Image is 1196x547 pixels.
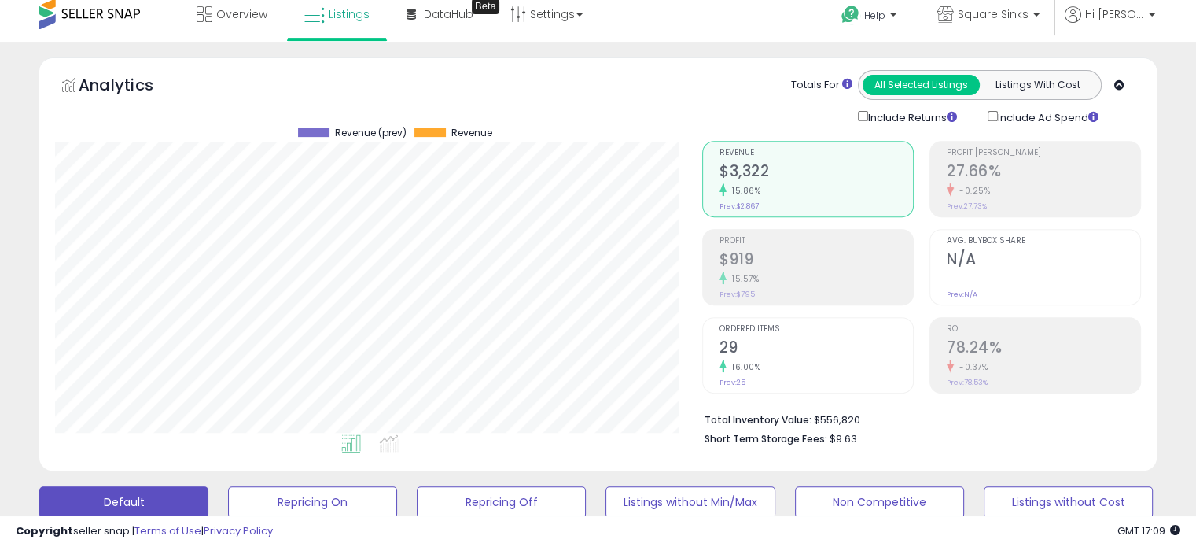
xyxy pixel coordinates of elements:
[947,378,988,387] small: Prev: 78.53%
[705,432,827,445] b: Short Term Storage Fees:
[830,431,857,446] span: $9.63
[727,361,760,373] small: 16.00%
[39,486,208,518] button: Default
[947,201,987,211] small: Prev: 27.73%
[719,162,913,183] h2: $3,322
[863,75,980,95] button: All Selected Listings
[134,523,201,538] a: Terms of Use
[947,325,1140,334] span: ROI
[984,486,1153,518] button: Listings without Cost
[1085,6,1144,22] span: Hi [PERSON_NAME]
[791,78,852,93] div: Totals For
[954,185,990,197] small: -0.25%
[719,378,745,387] small: Prev: 25
[727,185,760,197] small: 15.86%
[79,74,184,100] h5: Analytics
[947,237,1140,246] span: Avg. Buybox Share
[976,108,1124,126] div: Include Ad Spend
[947,290,977,299] small: Prev: N/A
[228,486,397,518] button: Repricing On
[451,128,492,139] span: Revenue
[958,6,1029,22] span: Square Sinks
[954,361,988,373] small: -0.37%
[719,250,913,272] h2: $919
[705,413,811,427] b: Total Inventory Value:
[335,128,407,139] span: Revenue (prev)
[605,486,775,518] button: Listings without Min/Max
[947,338,1140,360] h2: 78.24%
[1117,523,1180,538] span: 2025-09-7 17:09 GMT
[16,524,273,539] div: seller snap | |
[795,486,964,518] button: Non Competitive
[864,9,885,22] span: Help
[841,5,860,24] i: Get Help
[947,250,1140,272] h2: N/A
[947,162,1140,183] h2: 27.66%
[719,338,913,360] h2: 29
[204,523,273,538] a: Privacy Policy
[947,149,1140,157] span: Profit [PERSON_NAME]
[719,237,913,246] span: Profit
[846,108,976,126] div: Include Returns
[979,75,1096,95] button: Listings With Cost
[216,6,267,22] span: Overview
[705,409,1129,428] li: $556,820
[719,201,759,211] small: Prev: $2,867
[719,325,913,334] span: Ordered Items
[424,6,473,22] span: DataHub
[417,486,586,518] button: Repricing Off
[329,6,370,22] span: Listings
[719,149,913,157] span: Revenue
[1065,6,1155,42] a: Hi [PERSON_NAME]
[727,273,759,285] small: 15.57%
[16,523,73,538] strong: Copyright
[719,290,755,299] small: Prev: $795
